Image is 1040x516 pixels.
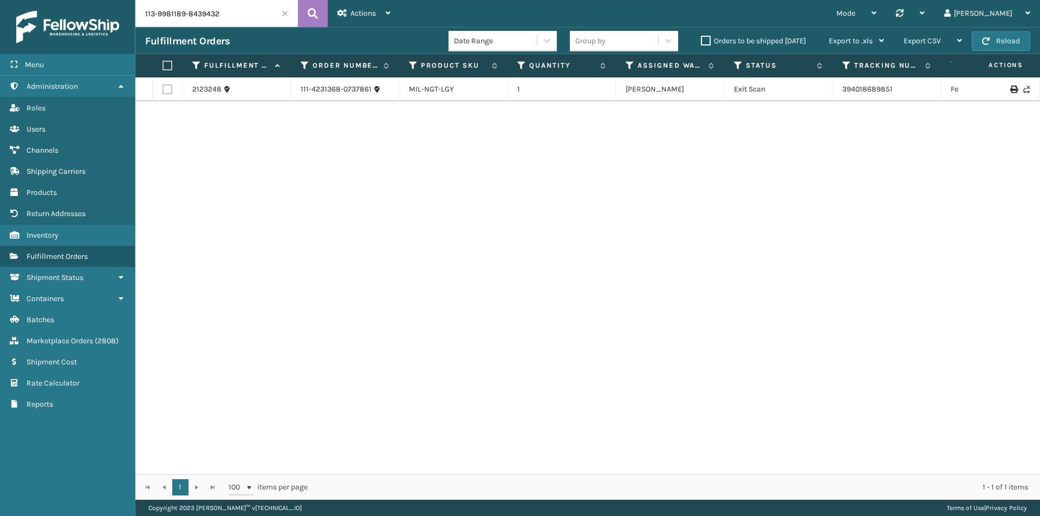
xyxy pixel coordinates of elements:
[701,36,806,45] label: Orders to be shipped [DATE]
[454,35,538,47] div: Date Range
[529,61,595,70] label: Quantity
[27,82,78,91] span: Administration
[947,500,1027,516] div: |
[842,84,893,94] a: 394018689851
[903,36,941,45] span: Export CSV
[145,35,230,48] h3: Fulfillment Orders
[27,400,53,409] span: Reports
[1023,86,1030,93] i: Never Shipped
[746,61,811,70] label: Status
[204,61,270,70] label: Fulfillment Order Id
[27,294,64,303] span: Containers
[95,336,119,345] span: ( 2808 )
[27,125,45,134] span: Users
[724,77,833,101] td: Exit Scan
[229,479,308,495] span: items per page
[27,209,86,218] span: Return Addresses
[313,61,378,70] label: Order Number
[27,273,83,282] span: Shipment Status
[954,56,1030,74] span: Actions
[27,231,58,240] span: Inventory
[350,9,376,18] span: Actions
[27,315,54,324] span: Batches
[27,146,58,155] span: Channels
[27,357,77,367] span: Shipment Cost
[638,61,703,70] label: Assigned Warehouse
[27,188,57,197] span: Products
[25,60,44,69] span: Menu
[172,479,188,495] a: 1
[27,103,45,113] span: Roles
[1010,86,1017,93] i: Print Label
[829,36,873,45] span: Export to .xls
[27,167,86,176] span: Shipping Carriers
[16,11,119,43] img: logo
[323,482,1028,493] div: 1 - 1 of 1 items
[986,504,1027,512] a: Privacy Policy
[27,336,93,345] span: Marketplace Orders
[27,378,80,388] span: Rate Calculator
[27,252,88,261] span: Fulfillment Orders
[229,482,245,493] span: 100
[575,35,606,47] div: Group by
[148,500,302,516] p: Copyright 2023 [PERSON_NAME]™ v [TECHNICAL_ID]
[854,61,920,70] label: Tracking Number
[421,61,486,70] label: Product SKU
[192,84,222,95] a: 2123248
[508,77,616,101] td: 1
[972,31,1030,51] button: Reload
[947,504,984,512] a: Terms of Use
[836,9,855,18] span: Mode
[409,84,454,94] a: MIL-NGT-LGY
[301,84,372,95] a: 111-4231368-0737861
[616,77,724,101] td: [PERSON_NAME]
